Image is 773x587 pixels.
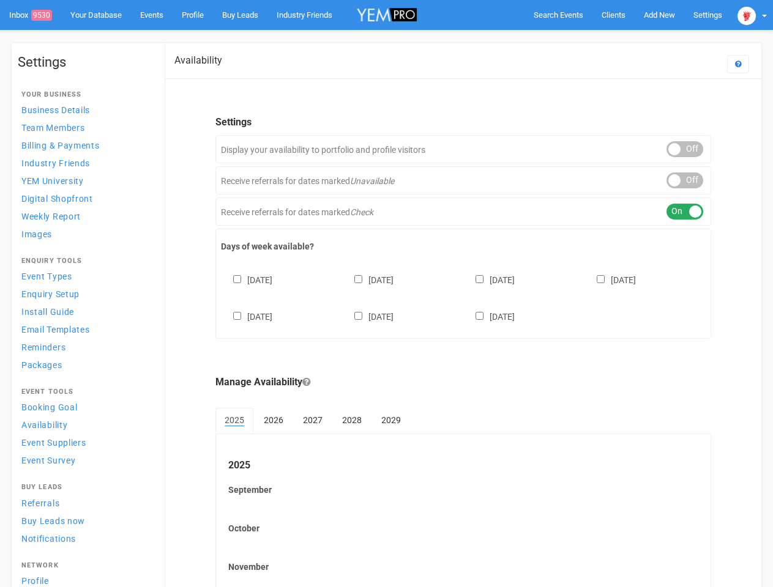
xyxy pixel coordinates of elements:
em: Check [350,207,373,217]
a: Business Details [18,102,152,118]
label: [DATE] [221,273,272,286]
legend: Manage Availability [215,375,711,389]
label: September [228,484,698,496]
a: Buy Leads now [18,512,152,529]
a: Images [18,226,152,242]
input: [DATE] [476,275,484,283]
span: Packages [21,360,62,370]
h1: Settings [18,55,152,70]
a: Availability [18,416,152,433]
h2: Availability [174,55,222,66]
a: Email Templates [18,321,152,338]
label: [DATE] [221,309,272,323]
a: Install Guide [18,303,152,320]
a: 2029 [372,408,410,432]
a: Enquiry Setup [18,286,152,302]
span: Digital Shopfront [21,194,93,204]
a: 2027 [294,408,332,432]
h4: Network [21,562,149,569]
a: Booking Goal [18,399,152,415]
a: YEM University [18,172,152,189]
span: Business Details [21,105,90,115]
span: Reminders [21,342,65,352]
label: October [228,522,698,534]
label: [DATE] [463,273,515,286]
span: Booking Goal [21,402,77,412]
h4: Buy Leads [21,484,149,491]
a: Packages [18,356,152,373]
a: Event Suppliers [18,434,152,451]
input: [DATE] [354,275,362,283]
legend: 2025 [228,459,698,473]
span: Install Guide [21,307,74,317]
a: Weekly Report [18,208,152,224]
span: Email Templates [21,325,90,334]
em: Unavailable [350,176,394,186]
div: Display your availability to portfolio and profile visitors [215,135,711,163]
a: 2025 [215,408,253,434]
input: [DATE] [233,275,241,283]
div: Receive referrals for dates marked [215,198,711,226]
span: YEM University [21,176,84,186]
label: November [228,561,698,573]
span: Images [21,229,52,239]
a: Reminders [18,339,152,355]
img: open-uri20250107-2-1pbi2ie [738,7,756,25]
h4: Event Tools [21,388,149,396]
input: [DATE] [597,275,605,283]
a: Digital Shopfront [18,190,152,207]
legend: Settings [215,116,711,130]
input: [DATE] [233,312,241,320]
a: Industry Friends [18,155,152,171]
a: Referrals [18,495,152,511]
a: 2026 [255,408,293,432]
div: Receive referrals for dates marked [215,166,711,194]
span: Availability [21,420,67,430]
span: Notifications [21,534,76,544]
a: 2028 [333,408,371,432]
span: Clients [602,10,625,20]
span: Event Survey [21,456,75,465]
a: Event Survey [18,452,152,468]
span: Event Suppliers [21,438,86,448]
span: Weekly Report [21,212,81,221]
label: [DATE] [463,309,515,323]
input: [DATE] [354,312,362,320]
span: Add New [644,10,675,20]
span: Team Members [21,123,84,133]
span: Enquiry Setup [21,289,80,299]
h4: Your Business [21,91,149,98]
span: Search Events [534,10,583,20]
label: [DATE] [584,273,636,286]
a: Notifications [18,530,152,547]
input: [DATE] [476,312,484,320]
a: Event Types [18,268,152,284]
a: Billing & Payments [18,137,152,153]
h4: Enquiry Tools [21,257,149,265]
label: [DATE] [342,273,394,286]
label: [DATE] [342,309,394,323]
span: Billing & Payments [21,141,100,150]
label: Days of week available? [221,240,706,253]
a: Team Members [18,119,152,136]
span: 9530 [31,10,52,21]
span: Event Types [21,271,72,281]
